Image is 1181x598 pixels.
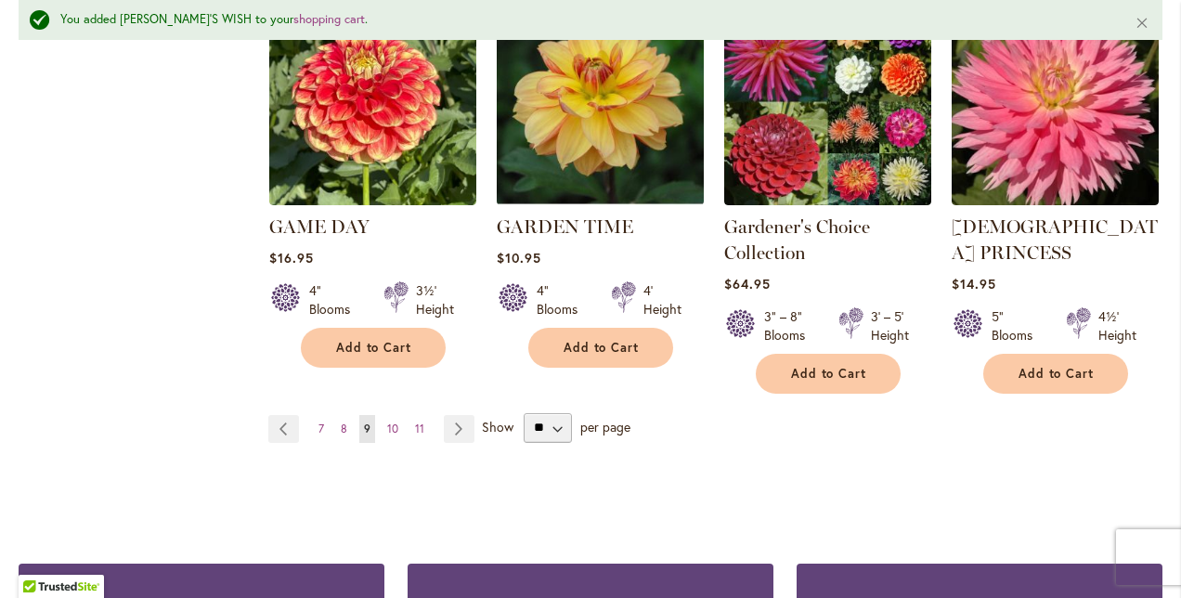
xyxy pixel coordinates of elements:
[383,415,403,443] a: 10
[983,354,1128,394] button: Add to Cart
[410,415,429,443] a: 11
[269,249,314,266] span: $16.95
[336,340,412,356] span: Add to Cart
[415,422,424,435] span: 11
[336,415,352,443] a: 8
[318,422,324,435] span: 7
[564,340,640,356] span: Add to Cart
[528,328,673,368] button: Add to Cart
[387,422,398,435] span: 10
[293,11,365,27] a: shopping cart
[314,415,329,443] a: 7
[482,417,513,435] span: Show
[764,307,816,344] div: 3" – 8" Blooms
[580,417,630,435] span: per page
[269,191,476,209] a: GAME DAY
[756,354,901,394] button: Add to Cart
[791,366,867,382] span: Add to Cart
[14,532,66,584] iframe: Launch Accessibility Center
[364,422,370,435] span: 9
[341,422,347,435] span: 8
[952,215,1158,264] a: [DEMOGRAPHIC_DATA] PRINCESS
[497,215,633,238] a: GARDEN TIME
[537,281,589,318] div: 4" Blooms
[724,191,931,209] a: Gardener's Choice Collection
[992,307,1044,344] div: 5" Blooms
[416,281,454,318] div: 3½' Height
[309,281,361,318] div: 4" Blooms
[643,281,681,318] div: 4' Height
[952,191,1159,209] a: GAY PRINCESS
[269,215,370,238] a: GAME DAY
[724,275,771,292] span: $64.95
[871,307,909,344] div: 3' – 5' Height
[1019,366,1095,382] span: Add to Cart
[952,275,996,292] span: $14.95
[60,11,1107,29] div: You added [PERSON_NAME]'S WISH to your .
[497,249,541,266] span: $10.95
[724,215,870,264] a: Gardener's Choice Collection
[497,191,704,209] a: GARDEN TIME
[301,328,446,368] button: Add to Cart
[1098,307,1136,344] div: 4½' Height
